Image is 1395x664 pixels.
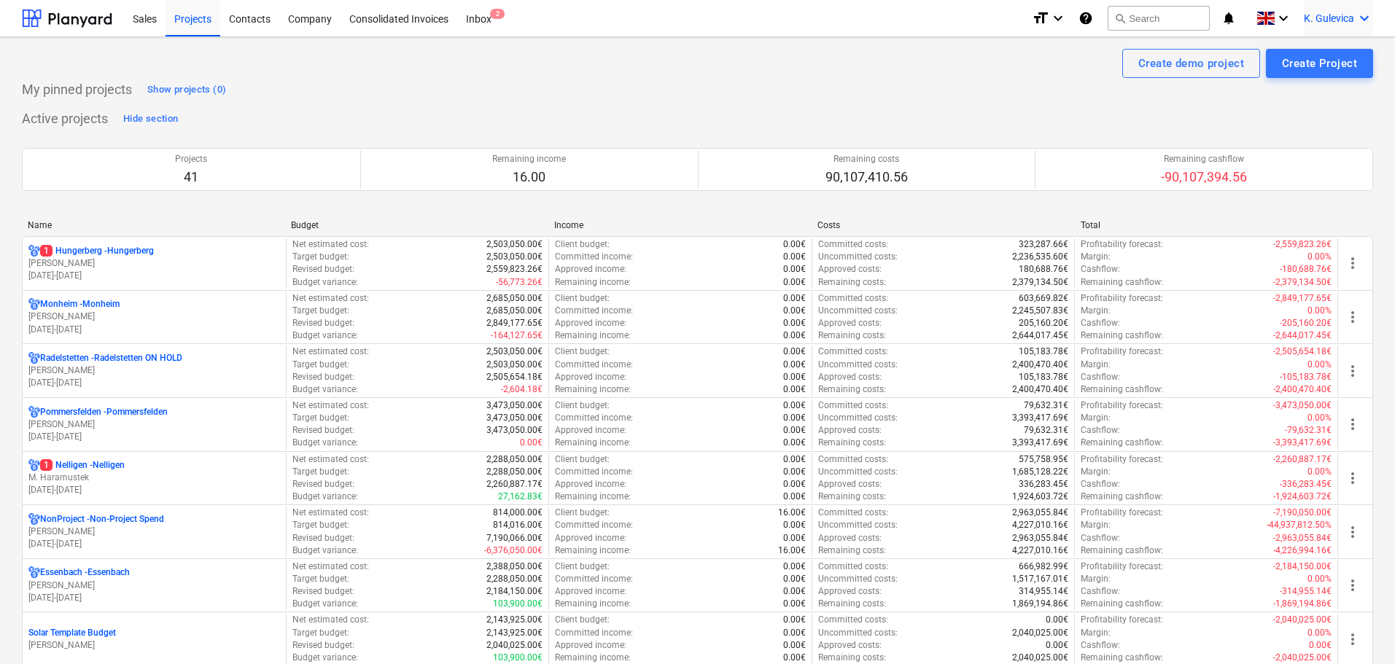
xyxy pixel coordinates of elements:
[28,627,280,652] div: Solar Template Budget[PERSON_NAME]
[818,276,886,289] p: Remaining costs :
[486,453,543,466] p: 2,288,050.00€
[1307,359,1332,371] p: 0.00%
[147,82,226,98] div: Show projects (0)
[491,329,543,342] p: -164,127.65€
[1012,251,1068,263] p: 2,236,535.60€
[555,329,631,342] p: Remaining income :
[501,383,543,396] p: -2,604.18€
[783,305,806,317] p: 0.00€
[818,453,888,466] p: Committed costs :
[28,484,280,496] p: [DATE] - [DATE]
[818,437,886,449] p: Remaining costs :
[22,81,132,98] p: My pinned projects
[484,544,543,557] p: -6,376,050.00€
[783,585,806,598] p: 0.00€
[28,377,280,389] p: [DATE] - [DATE]
[28,513,280,550] div: NonProject -Non-Project Spend[PERSON_NAME][DATE]-[DATE]
[783,345,806,358] p: 0.00€
[28,627,116,639] p: Solar Template Budget
[818,263,882,276] p: Approved costs :
[1138,54,1244,73] div: Create demo project
[818,507,888,519] p: Committed costs :
[486,532,543,544] p: 7,190,066.00€
[555,519,633,531] p: Committed income :
[555,317,626,329] p: Approved income :
[1122,49,1260,78] button: Create demo project
[783,263,806,276] p: 0.00€
[486,359,543,371] p: 2,503,050.00€
[292,478,354,491] p: Revised budget :
[1273,329,1332,342] p: -2,644,017.45€
[292,359,349,371] p: Target budget :
[1081,424,1120,437] p: Cashflow :
[28,270,280,282] p: [DATE] - [DATE]
[555,466,633,478] p: Committed income :
[555,263,626,276] p: Approved income :
[28,364,280,377] p: [PERSON_NAME]
[783,478,806,491] p: 0.00€
[28,406,280,443] div: Pommersfelden -Pommersfelden[PERSON_NAME][DATE]-[DATE]
[1275,9,1292,27] i: keyboard_arrow_down
[1012,383,1068,396] p: 2,400,470.40€
[1019,345,1068,358] p: 105,183.78€
[1081,507,1163,519] p: Profitability forecast :
[1081,317,1120,329] p: Cashflow :
[555,238,610,251] p: Client budget :
[292,466,349,478] p: Target budget :
[486,263,543,276] p: 2,559,823.26€
[1307,251,1332,263] p: 0.00%
[292,329,358,342] p: Budget variance :
[818,251,898,263] p: Uncommitted costs :
[555,399,610,412] p: Client budget :
[818,292,888,305] p: Committed costs :
[28,472,280,484] p: M. Haramustek
[292,412,349,424] p: Target budget :
[1081,437,1163,449] p: Remaining cashflow :
[1081,276,1163,289] p: Remaining cashflow :
[486,305,543,317] p: 2,685,050.00€
[28,459,280,496] div: 1Nelligen -NelligenM. Haramustek[DATE]-[DATE]
[493,507,543,519] p: 814,000.00€
[1081,251,1111,263] p: Margin :
[1019,263,1068,276] p: 180,688.76€
[28,352,280,389] div: Radelstetten -Radelstetten ON HOLD[PERSON_NAME][DATE]-[DATE]
[1273,276,1332,289] p: -2,379,134.50€
[1081,399,1163,412] p: Profitability forecast :
[1304,12,1354,24] span: K. Gulevica
[818,532,882,544] p: Approved costs :
[292,345,369,358] p: Net estimated cost :
[1012,491,1068,503] p: 1,924,603.72€
[486,424,543,437] p: 3,473,050.00€
[783,532,806,544] p: 0.00€
[40,459,53,471] span: 1
[28,310,280,323] p: [PERSON_NAME]
[1012,466,1068,478] p: 1,685,128.22€
[486,251,543,263] p: 2,503,050.00€
[1049,9,1067,27] i: keyboard_arrow_down
[783,329,806,342] p: 0.00€
[1081,345,1163,358] p: Profitability forecast :
[1273,345,1332,358] p: -2,505,654.18€
[818,317,882,329] p: Approved costs :
[28,459,40,472] div: Project has multi currencies enabled
[817,220,1069,230] div: Costs
[40,245,53,257] span: 1
[292,424,354,437] p: Revised budget :
[825,153,908,165] p: Remaining costs
[1081,491,1163,503] p: Remaining cashflow :
[1273,532,1332,544] p: -2,963,055.84€
[818,544,886,557] p: Remaining costs :
[1344,254,1361,272] span: more_vert
[1019,371,1068,383] p: 105,183.78€
[486,412,543,424] p: 3,473,050.00€
[783,466,806,478] p: 0.00€
[825,168,908,186] p: 90,107,410.56
[783,292,806,305] p: 0.00€
[486,466,543,478] p: 2,288,050.00€
[28,245,280,282] div: 1Hungerberg -Hungerberg[PERSON_NAME][DATE]-[DATE]
[818,399,888,412] p: Committed costs :
[783,317,806,329] p: 0.00€
[555,345,610,358] p: Client budget :
[40,298,120,310] p: Monheim - Monheim
[292,238,369,251] p: Net estimated cost :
